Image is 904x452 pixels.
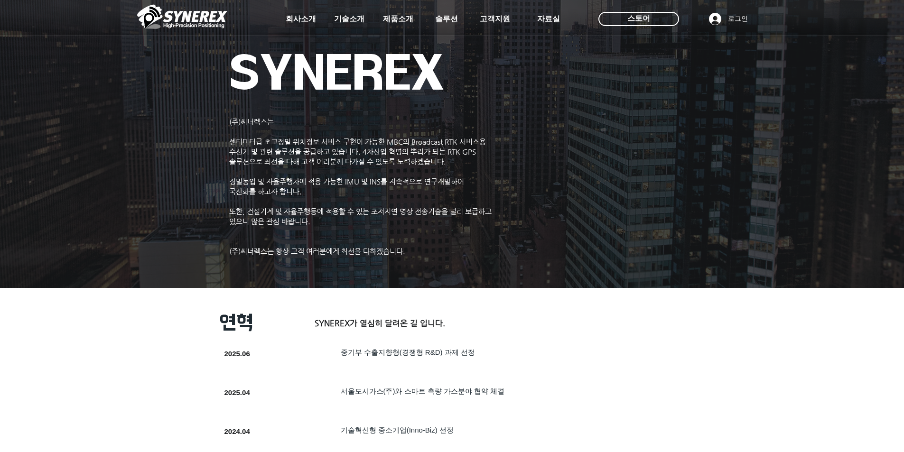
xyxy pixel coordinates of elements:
div: 스토어 [598,12,679,26]
span: 수신기 및 관련 솔루션을 공급하고 있습니다. 4차산업 혁명의 뿌리가 되는 RTK GPS [229,148,476,156]
span: ​중기부 수출지향형(경쟁형 R&D) 과제 선정 [341,348,475,356]
img: 씨너렉스_White_simbol_대지 1.png [137,2,227,31]
span: 고객지원 [480,14,510,24]
span: 솔루션 [435,14,458,24]
span: 정밀농업 및 자율주행차에 적용 가능한 IMU 및 INS를 지속적으로 연구개발하여 [229,177,464,185]
span: 2025.06 [224,350,250,358]
button: 로그인 [702,10,755,28]
a: 자료실 [525,9,572,28]
span: SYNEREX가 열심히 달려온 길 입니다. [315,318,445,328]
span: ​기술혁신형 중소기업(Inno-Biz) 선정 [341,426,454,434]
span: 연혁 [220,312,253,333]
span: (주)씨너렉스는 항상 고객 여러분에게 최선을 다하겠습니다. [229,247,405,255]
a: 솔루션 [423,9,470,28]
span: 회사소개 [286,14,316,24]
span: 솔루션으로 최선을 다해 고객 여러분께 다가설 수 있도록 노력하겠습니다. [229,157,446,166]
span: 2024.04 [224,427,250,435]
span: 센티미터급 초고정밀 위치정보 서비스 구현이 가능한 MBC의 Broadcast RTK 서비스용 [229,138,486,146]
span: ​또한, 건설기계 및 자율주행등에 적용할 수 있는 초저지연 영상 전송기술을 널리 보급하고 있으니 많은 관심 바랍니다. [229,207,492,225]
span: 국산화를 하고자 합니다. [229,187,302,195]
a: 고객지원 [471,9,519,28]
span: 제품소개 [383,14,413,24]
span: 2025.04 [224,388,250,397]
span: 스토어 [627,13,650,24]
a: 제품소개 [374,9,422,28]
span: 기술소개 [334,14,364,24]
span: 서울도시가스(주)와 스마트 측량 가스분야 협약 체결 [341,387,505,395]
span: 로그인 [725,14,751,24]
a: 기술소개 [326,9,373,28]
span: 자료실 [537,14,560,24]
a: 회사소개 [277,9,325,28]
